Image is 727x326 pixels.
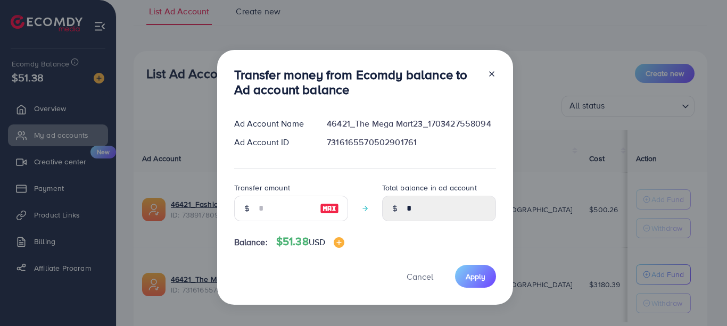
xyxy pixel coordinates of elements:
span: USD [309,236,325,248]
button: Cancel [393,265,447,288]
span: Apply [466,271,485,282]
span: Balance: [234,236,268,248]
h3: Transfer money from Ecomdy balance to Ad account balance [234,67,479,98]
div: 46421_The Mega Mart23_1703427558094 [318,118,504,130]
label: Transfer amount [234,182,290,193]
span: Cancel [407,271,433,282]
iframe: Chat [682,278,719,318]
button: Apply [455,265,496,288]
div: 7316165570502901761 [318,136,504,148]
img: image [334,237,344,248]
div: Ad Account Name [226,118,319,130]
div: Ad Account ID [226,136,319,148]
img: image [320,202,339,215]
h4: $51.38 [276,235,344,248]
label: Total balance in ad account [382,182,477,193]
